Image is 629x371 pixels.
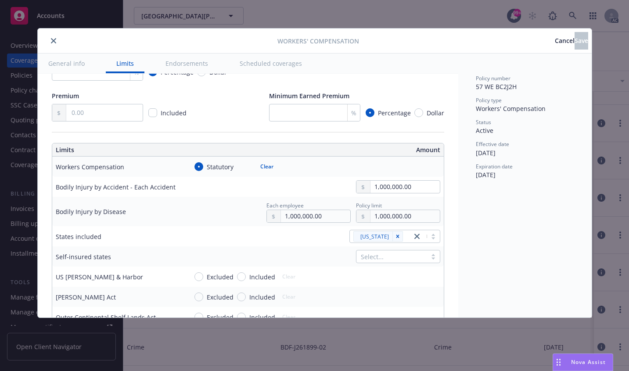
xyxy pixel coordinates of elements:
span: Included [249,293,275,302]
span: Premium [52,92,79,100]
span: Workers' Compensation [476,104,546,113]
input: 0.00 [370,181,439,193]
button: Endorsements [155,54,219,73]
input: Percentage [366,108,374,117]
div: US [PERSON_NAME] & Harbor [56,272,143,282]
span: Minimum Earned Premium [269,92,349,100]
span: Nova Assist [571,358,606,366]
span: % [351,108,356,118]
span: Each employee [266,202,304,209]
span: Included [249,272,275,282]
input: 0.00 [281,210,350,222]
span: Excluded [207,293,234,302]
span: [US_STATE] [357,232,389,241]
div: Outer Continental Shelf Lands Act [56,313,156,322]
input: Excluded [194,313,203,321]
span: Statutory [207,162,234,171]
div: Drag to move [553,354,564,371]
span: [US_STATE] [360,232,389,241]
div: Self-insured states [56,252,111,261]
span: Effective date [476,140,509,148]
span: Excluded [207,272,234,282]
input: Included [237,293,246,301]
a: close [412,231,422,242]
input: Excluded [194,272,203,281]
span: Included [249,313,275,322]
th: Amount [252,143,444,157]
div: Workers Compensation [56,162,124,171]
div: Remove [object Object] [392,231,403,242]
button: Limits [106,54,144,73]
div: States included [56,232,101,241]
button: General info [38,54,95,73]
span: Percentage [378,108,411,118]
input: Statutory [194,162,203,171]
span: Status [476,118,491,126]
span: [DATE] [476,171,496,179]
input: Excluded [194,293,203,301]
span: Dollar [427,108,444,118]
span: Workers' Compensation [277,36,359,46]
span: Expiration date [476,163,513,170]
span: Excluded [207,313,234,322]
input: 0.00 [370,210,439,222]
input: 0.00 [66,104,142,121]
span: Included [161,109,187,117]
span: Policy limit [356,202,382,209]
div: Bodily Injury by Disease [56,207,126,216]
span: Cancel [555,36,575,45]
span: Save [575,36,588,45]
button: close [48,36,59,46]
th: Limits [52,143,209,157]
span: Policy type [476,96,502,104]
button: Cancel [555,32,575,50]
span: Policy number [476,75,510,82]
button: Save [575,32,588,50]
input: Included [237,272,246,281]
button: Nova Assist [553,353,613,371]
div: [PERSON_NAME] Act [56,293,116,302]
span: [DATE] [476,149,496,157]
button: Clear [255,161,279,173]
div: Bodily Injury by Accident - Each Accident [56,182,176,192]
button: Scheduled coverages [229,54,313,73]
span: Active [476,126,493,135]
input: Dollar [414,108,423,117]
span: 57 WE BC2J2H [476,82,517,91]
input: Included [237,313,246,321]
